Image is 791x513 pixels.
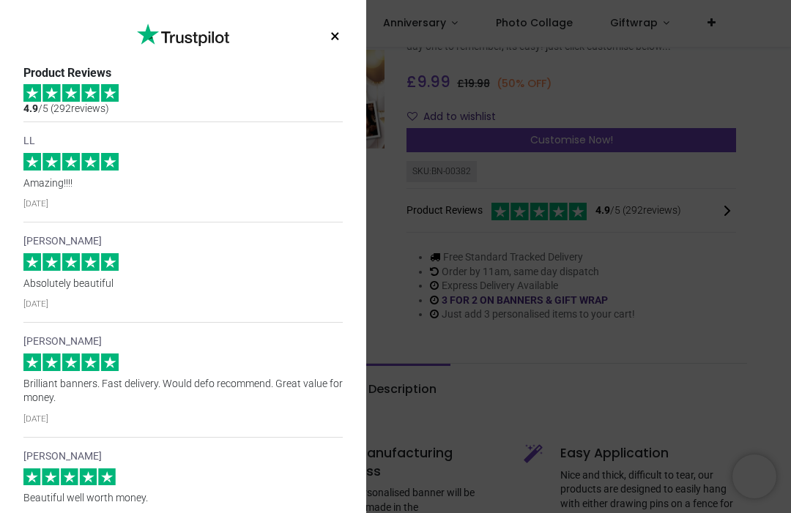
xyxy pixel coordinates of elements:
button: × [326,23,344,50]
p: Absolutely beautiful [23,277,343,291]
strong: [PERSON_NAME] [23,449,102,464]
small: [DATE] [23,198,48,209]
span: /5 ( 292 reviews) [23,102,109,114]
small: [DATE] [23,413,48,424]
p: Amazing!!!! [23,176,343,191]
p: Brilliant banners. Fast delivery. Would defo recommend. Great value for money. [23,377,343,405]
iframe: Brevo live chat [732,454,776,498]
span: 4.9 [23,102,38,114]
strong: LL [23,134,35,149]
strong: [PERSON_NAME] [23,334,102,349]
div: Product Reviews [23,65,343,81]
p: Beautiful well worth money. [23,491,343,506]
strong: [PERSON_NAME] [23,234,102,249]
small: [DATE] [23,299,48,309]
